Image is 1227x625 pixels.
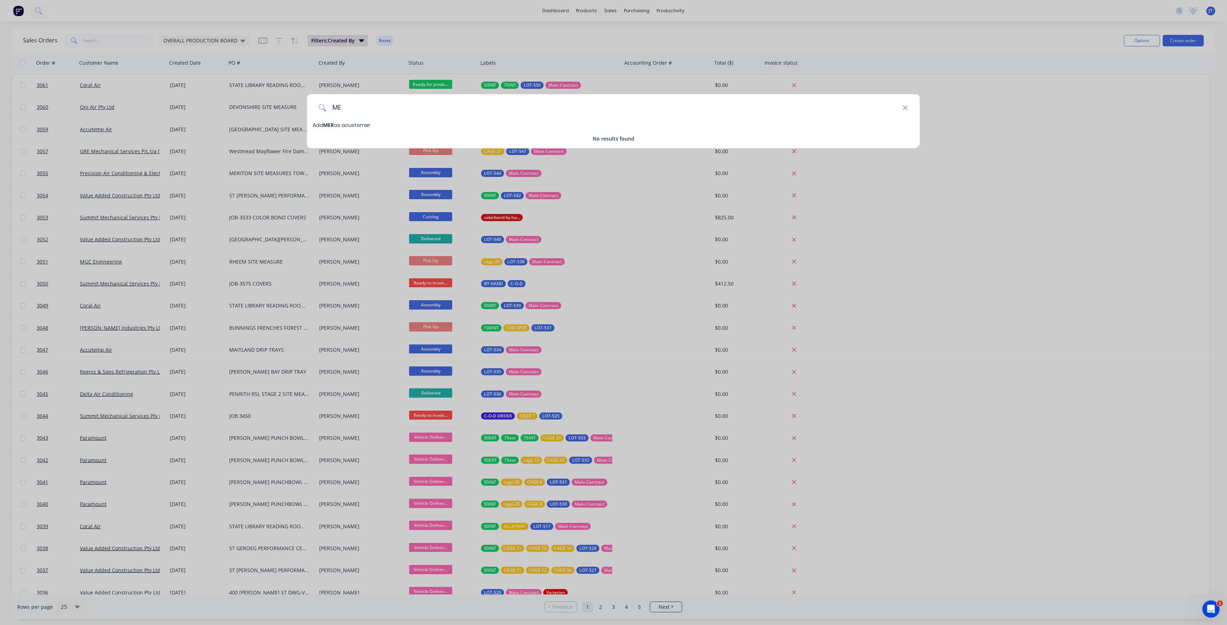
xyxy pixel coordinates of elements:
[307,135,920,142] div: No results found
[323,122,334,129] span: MER
[326,94,902,121] input: Enter a customer name to create a new order...
[1203,601,1220,618] iframe: Intercom live chat
[1217,601,1223,606] span: 1
[313,122,371,129] span: Add as a customer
